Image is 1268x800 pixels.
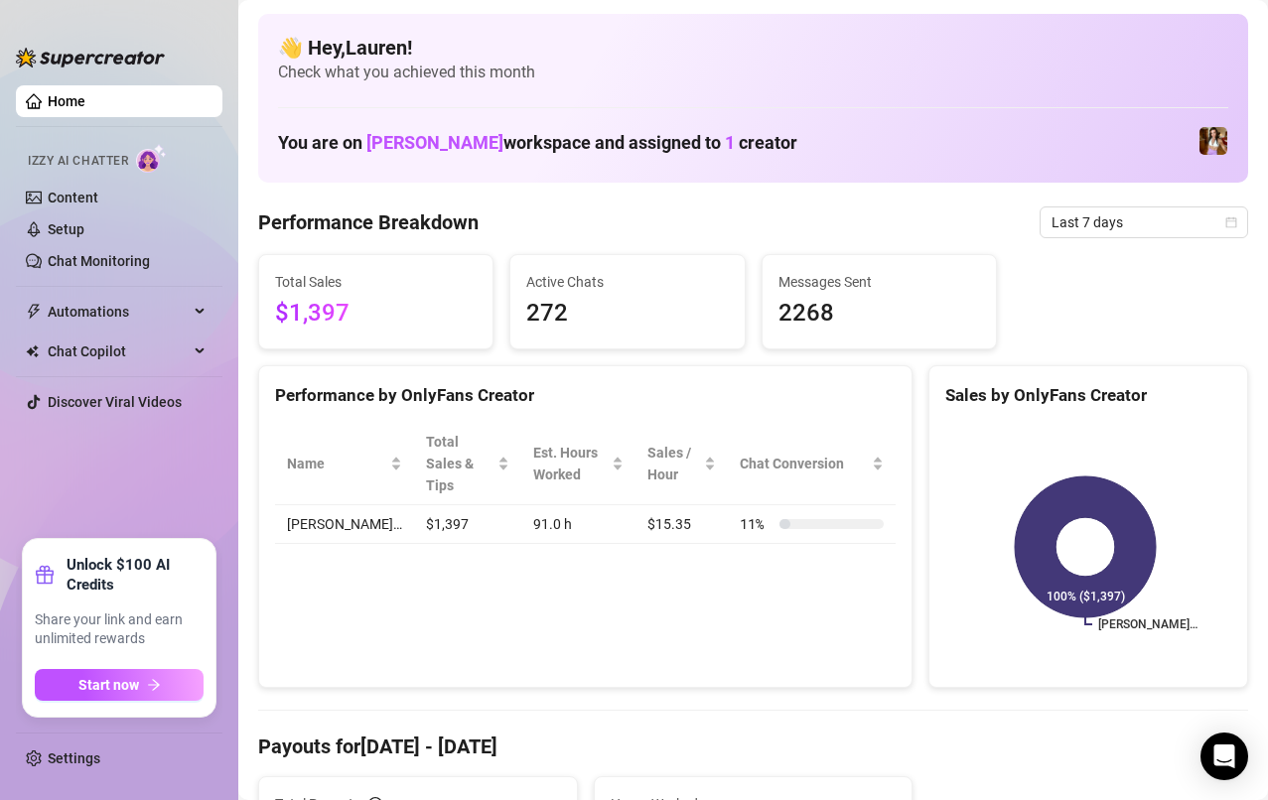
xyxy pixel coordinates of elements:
[35,669,204,701] button: Start nowarrow-right
[258,733,1248,760] h4: Payouts for [DATE] - [DATE]
[945,382,1231,409] div: Sales by OnlyFans Creator
[1199,127,1227,155] img: Elena
[728,423,896,505] th: Chat Conversion
[35,610,204,649] span: Share your link and earn unlimited rewards
[26,304,42,320] span: thunderbolt
[48,296,189,328] span: Automations
[635,423,728,505] th: Sales / Hour
[258,208,479,236] h4: Performance Breakdown
[136,144,167,173] img: AI Chatter
[35,565,55,585] span: gift
[1225,216,1237,228] span: calendar
[725,132,735,153] span: 1
[1098,617,1198,631] text: [PERSON_NAME]…
[78,677,139,693] span: Start now
[48,750,100,766] a: Settings
[740,513,772,535] span: 11 %
[48,253,150,269] a: Chat Monitoring
[147,678,161,692] span: arrow-right
[48,394,182,410] a: Discover Viral Videos
[16,48,165,67] img: logo-BBDzfeDw.svg
[414,423,521,505] th: Total Sales & Tips
[48,190,98,205] a: Content
[278,132,797,154] h1: You are on workspace and assigned to creator
[778,271,980,293] span: Messages Sent
[48,335,189,367] span: Chat Copilot
[28,152,128,171] span: Izzy AI Chatter
[275,295,477,333] span: $1,397
[275,382,896,409] div: Performance by OnlyFans Creator
[278,34,1228,62] h4: 👋 Hey, Lauren !
[1200,733,1248,780] div: Open Intercom Messenger
[635,505,728,544] td: $15.35
[48,221,84,237] a: Setup
[1052,207,1236,237] span: Last 7 days
[275,271,477,293] span: Total Sales
[533,442,608,485] div: Est. Hours Worked
[426,431,493,496] span: Total Sales & Tips
[647,442,700,485] span: Sales / Hour
[526,295,728,333] span: 272
[526,271,728,293] span: Active Chats
[287,453,386,474] span: Name
[414,505,521,544] td: $1,397
[26,344,39,358] img: Chat Copilot
[48,93,85,109] a: Home
[778,295,980,333] span: 2268
[67,555,204,595] strong: Unlock $100 AI Credits
[366,132,503,153] span: [PERSON_NAME]
[740,453,868,474] span: Chat Conversion
[275,505,414,544] td: [PERSON_NAME]…
[521,505,635,544] td: 91.0 h
[275,423,414,505] th: Name
[278,62,1228,83] span: Check what you achieved this month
